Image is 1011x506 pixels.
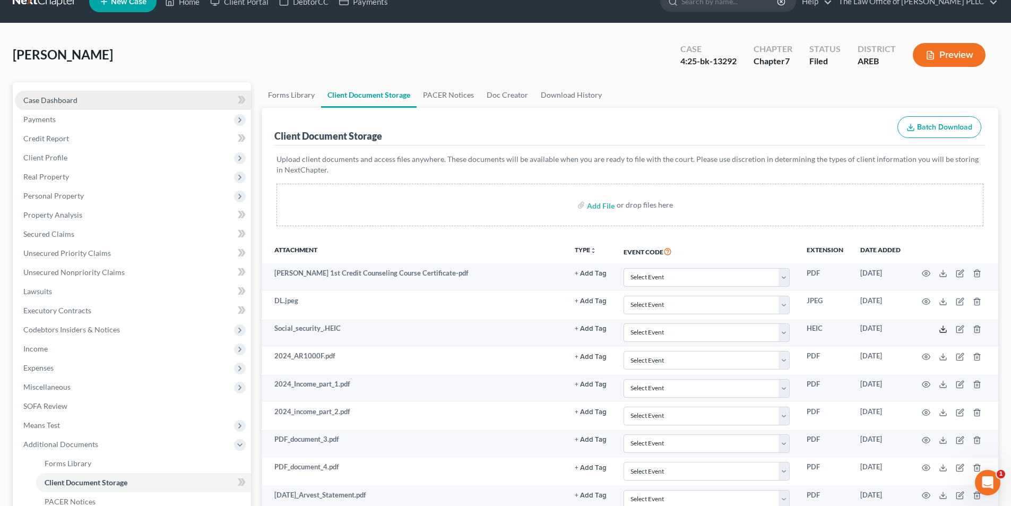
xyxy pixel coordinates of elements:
td: PDF [798,458,852,485]
a: SOFA Review [15,397,251,416]
td: PDF_document_4.pdf [262,458,566,485]
a: Client Document Storage [321,82,417,108]
div: Case [680,43,737,55]
a: Unsecured Priority Claims [15,244,251,263]
td: 2024_AR1000F.pdf [262,347,566,374]
td: [DATE] [852,458,909,485]
span: Credit Report [23,134,69,143]
a: Property Analysis [15,205,251,225]
span: Additional Documents [23,440,98,449]
a: + Add Tag [575,490,607,500]
a: PACER Notices [417,82,480,108]
p: Upload client documents and access files anywhere. These documents will be available when you are... [276,154,983,175]
span: Income [23,344,48,353]
span: Unsecured Priority Claims [23,248,111,258]
span: Client Profile [23,153,67,162]
td: PDF [798,430,852,457]
div: Client Document Storage [274,130,382,142]
i: unfold_more [590,247,597,254]
span: PACER Notices [45,497,96,506]
span: Client Document Storage [45,478,127,487]
a: + Add Tag [575,351,607,361]
span: Codebtors Insiders & Notices [23,325,120,334]
a: Unsecured Nonpriority Claims [15,263,251,282]
div: Filed [809,55,841,67]
a: + Add Tag [575,268,607,278]
a: Lawsuits [15,282,251,301]
div: District [858,43,896,55]
a: Executory Contracts [15,301,251,320]
a: + Add Tag [575,407,607,417]
span: 7 [785,56,790,66]
span: Lawsuits [23,287,52,296]
td: PDF [798,402,852,430]
button: Batch Download [897,116,981,139]
span: Batch Download [917,123,972,132]
a: Forms Library [36,454,251,473]
td: PDF [798,374,852,402]
a: + Add Tag [575,462,607,472]
th: Event Code [615,239,798,263]
a: Download History [534,82,608,108]
td: HEIC [798,319,852,347]
th: Extension [798,239,852,263]
a: + Add Tag [575,323,607,333]
button: + Add Tag [575,270,607,277]
td: PDF [798,347,852,374]
td: 2024_income_part_2.pdf [262,402,566,430]
a: Credit Report [15,129,251,148]
a: Secured Claims [15,225,251,244]
span: Expenses [23,363,54,372]
span: Personal Property [23,191,84,200]
span: Payments [23,115,56,124]
div: or drop files here [617,200,673,210]
span: Secured Claims [23,229,74,238]
span: 1 [997,470,1005,478]
th: Attachment [262,239,566,263]
div: AREB [858,55,896,67]
span: Miscellaneous [23,382,71,391]
td: DL.jpeg [262,291,566,319]
span: SOFA Review [23,401,67,410]
td: [DATE] [852,319,909,347]
div: Status [809,43,841,55]
td: [DATE] [852,430,909,457]
button: + Add Tag [575,354,607,361]
button: + Add Tag [575,465,607,471]
td: [DATE] [852,291,909,319]
span: Case Dashboard [23,96,77,105]
td: [DATE] [852,263,909,291]
span: Executory Contracts [23,306,91,315]
a: Forms Library [262,82,321,108]
button: + Add Tag [575,325,607,332]
button: TYPEunfold_more [575,247,597,254]
span: Means Test [23,421,60,430]
span: Real Property [23,172,69,181]
iframe: Intercom live chat [975,470,1000,495]
button: + Add Tag [575,409,607,416]
button: + Add Tag [575,492,607,499]
a: + Add Tag [575,379,607,389]
td: [DATE] [852,402,909,430]
button: + Add Tag [575,298,607,305]
a: Case Dashboard [15,91,251,110]
a: Client Document Storage [36,473,251,492]
td: JPEG [798,291,852,319]
a: + Add Tag [575,296,607,306]
td: [DATE] [852,374,909,402]
td: Social_security_.HEIC [262,319,566,347]
td: [DATE] [852,347,909,374]
button: Preview [913,43,986,67]
a: Doc Creator [480,82,534,108]
span: Unsecured Nonpriority Claims [23,268,125,277]
span: [PERSON_NAME] [13,47,113,62]
div: 4:25-bk-13292 [680,55,737,67]
button: + Add Tag [575,436,607,443]
button: + Add Tag [575,381,607,388]
div: Chapter [754,43,792,55]
div: Chapter [754,55,792,67]
td: PDF [798,263,852,291]
a: + Add Tag [575,434,607,444]
th: Date added [852,239,909,263]
td: 2024_Income_part_1.pdf [262,374,566,402]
